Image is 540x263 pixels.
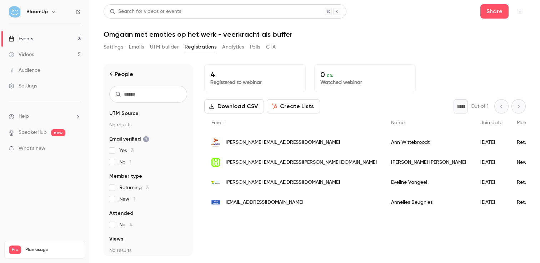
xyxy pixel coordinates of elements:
[51,129,65,136] span: new
[72,146,81,152] iframe: Noticeable Trigger
[391,120,405,125] span: Name
[473,152,510,172] div: [DATE]
[109,236,123,243] span: Views
[109,247,187,254] p: No results
[226,159,377,166] span: [PERSON_NAME][EMAIL_ADDRESS][PERSON_NAME][DOMAIN_NAME]
[109,136,149,143] span: Email verified
[134,197,135,202] span: 1
[119,147,134,154] span: Yes
[211,200,220,205] img: dekompanie.net
[266,41,276,53] button: CTA
[473,172,510,192] div: [DATE]
[150,41,179,53] button: UTM builder
[9,51,34,58] div: Videos
[384,152,473,172] div: [PERSON_NAME] [PERSON_NAME]
[129,41,144,53] button: Emails
[9,82,37,90] div: Settings
[204,99,264,113] button: Download CSV
[471,103,489,110] p: Out of 1
[211,178,220,187] img: zemst.be
[185,41,216,53] button: Registrations
[119,158,131,166] span: No
[25,247,80,253] span: Plan usage
[130,160,131,165] span: 1
[109,110,139,117] span: UTM Source
[226,139,340,146] span: [PERSON_NAME][EMAIL_ADDRESS][DOMAIN_NAME]
[109,173,142,180] span: Member type
[480,120,502,125] span: Join date
[110,8,181,15] div: Search for videos or events
[131,148,134,153] span: 3
[9,6,20,17] img: BloomUp
[104,30,526,39] h1: Omgaan met emoties op het werk - veerkracht als buffer
[210,70,300,79] p: 4
[320,70,410,79] p: 0
[210,79,300,86] p: Registered to webinar
[109,121,187,128] p: No results
[211,120,224,125] span: Email
[130,222,132,227] span: 4
[9,113,81,120] li: help-dropdown-opener
[222,41,244,53] button: Analytics
[384,132,473,152] div: Ann Wittebroodt
[19,129,47,136] a: SpeakerHub
[473,132,510,152] div: [DATE]
[146,185,149,190] span: 3
[9,67,40,74] div: Audience
[250,41,260,53] button: Polls
[384,192,473,212] div: Annelies Beugnies
[480,4,509,19] button: Share
[19,113,29,120] span: Help
[473,192,510,212] div: [DATE]
[109,70,133,79] h1: 4 People
[26,8,48,15] h6: BloomUp
[384,172,473,192] div: Eveline Vangeel
[9,246,21,254] span: Pro
[267,99,320,113] button: Create Lists
[119,196,135,203] span: New
[320,79,410,86] p: Watched webinar
[327,73,333,78] span: 0 %
[9,35,33,42] div: Events
[119,184,149,191] span: Returning
[211,158,220,167] img: blijdorp.be
[19,145,45,152] span: What's new
[211,138,220,147] img: azdelta.be
[226,179,340,186] span: [PERSON_NAME][EMAIL_ADDRESS][DOMAIN_NAME]
[226,199,303,206] span: [EMAIL_ADDRESS][DOMAIN_NAME]
[104,41,123,53] button: Settings
[109,210,133,217] span: Attended
[119,221,132,228] span: No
